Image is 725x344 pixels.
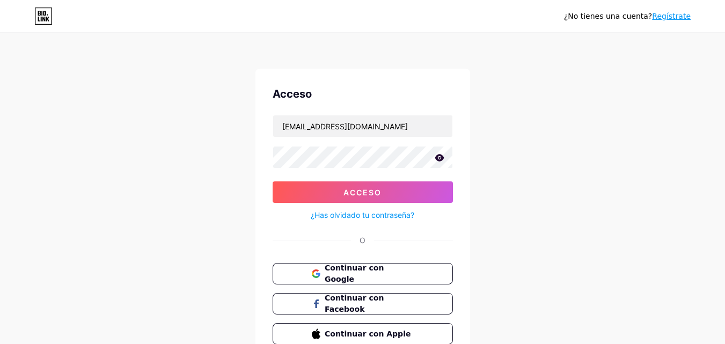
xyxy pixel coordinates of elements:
a: Regístrate [652,12,691,20]
font: ¿Has olvidado tu contraseña? [311,210,414,219]
font: Acceso [343,188,382,197]
button: Continuar con Facebook [273,293,453,314]
font: Continuar con Apple [325,330,411,338]
button: Acceso [273,181,453,203]
font: Acceso [273,87,312,100]
font: O [360,236,365,245]
font: ¿No tienes una cuenta? [564,12,652,20]
font: Continuar con Google [325,264,384,283]
button: Continuar con Google [273,263,453,284]
font: Continuar con Facebook [325,294,384,313]
input: Nombre de usuario [273,115,452,137]
a: ¿Has olvidado tu contraseña? [311,209,414,221]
